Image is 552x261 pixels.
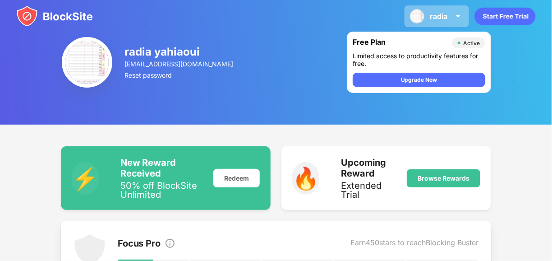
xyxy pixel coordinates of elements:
[341,181,396,199] div: Extended Trial
[124,71,235,79] div: Reset password
[353,52,485,67] div: Limited access to productivity features for free.
[213,169,260,187] div: Redeem
[120,157,202,179] div: New Reward Received
[124,60,235,68] div: [EMAIL_ADDRESS][DOMAIN_NAME]
[401,75,437,84] div: Upgrade Now
[72,162,99,195] div: ⚡️
[292,162,319,195] div: 🔥
[120,181,202,199] div: 50% off BlockSite Unlimited
[118,238,161,251] div: Focus Pro
[474,7,536,25] div: animation
[430,12,447,21] div: radia
[124,45,235,58] div: radia yahiaoui
[16,5,93,27] img: blocksite-icon.svg
[350,238,478,251] div: Earn 450 stars to reach Blocking Buster
[463,40,480,47] div: Active
[353,37,448,48] div: Free Plan
[410,9,424,23] img: ACg8ocLPqkOug1vmTdf8gN-hE2IJ3iiCZ3_SllMltLwp0SkZxVg6lNg=s96-c
[418,175,469,182] div: Browse Rewards
[341,157,396,179] div: Upcoming Reward
[165,238,175,249] img: info.svg
[62,37,112,88] img: ACg8ocLPqkOug1vmTdf8gN-hE2IJ3iiCZ3_SllMltLwp0SkZxVg6lNg=s96-c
